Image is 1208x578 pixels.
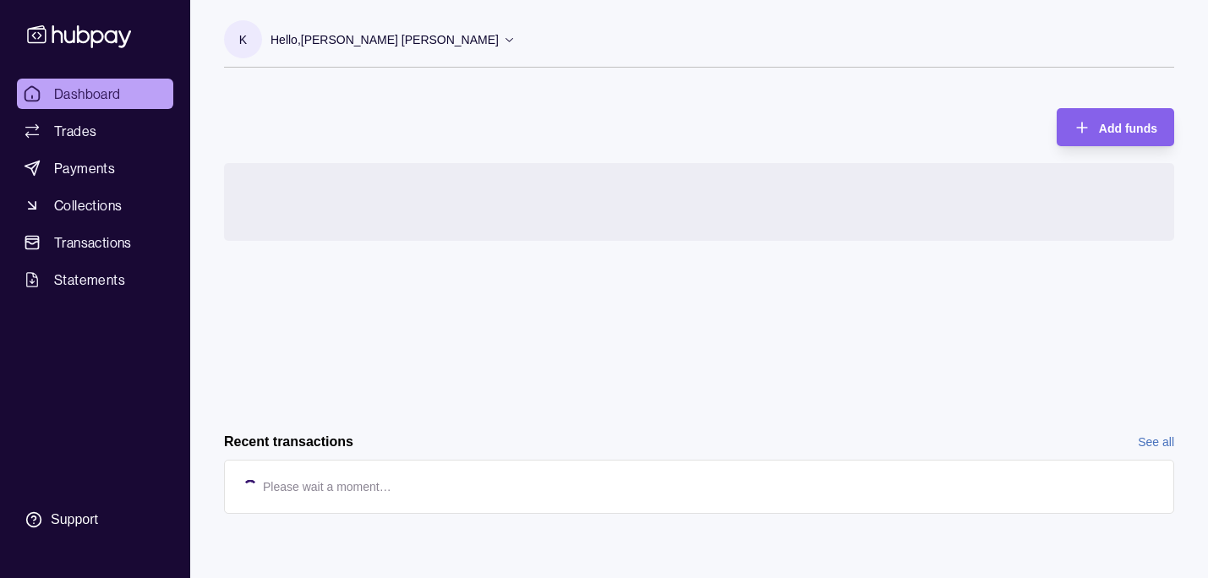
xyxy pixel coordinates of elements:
[271,30,499,49] p: Hello, [PERSON_NAME] [PERSON_NAME]
[17,116,173,146] a: Trades
[54,195,122,215] span: Collections
[17,264,173,295] a: Statements
[239,30,247,49] p: K
[54,232,132,253] span: Transactions
[224,433,353,451] h2: Recent transactions
[54,84,121,104] span: Dashboard
[1057,108,1174,146] button: Add funds
[17,502,173,537] a: Support
[1099,122,1157,135] span: Add funds
[54,121,96,141] span: Trades
[54,158,115,178] span: Payments
[51,510,98,529] div: Support
[54,270,125,290] span: Statements
[17,227,173,258] a: Transactions
[1138,433,1174,451] a: See all
[17,190,173,221] a: Collections
[17,79,173,109] a: Dashboard
[263,477,391,496] p: Please wait a moment…
[17,153,173,183] a: Payments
